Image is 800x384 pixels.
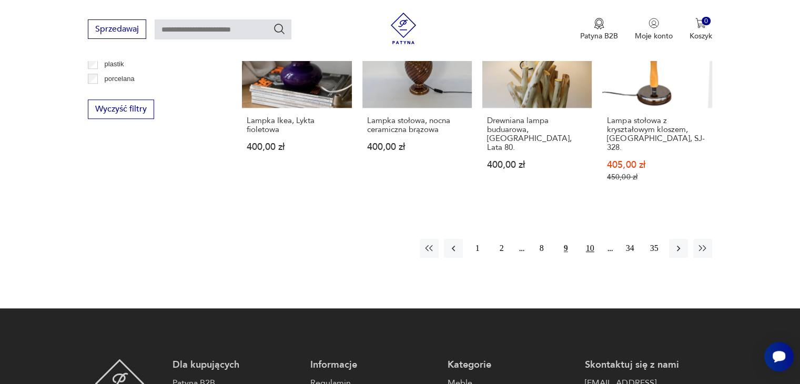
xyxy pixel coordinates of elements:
button: Szukaj [273,23,286,35]
p: 400,00 zł [367,143,467,151]
img: Patyna - sklep z meblami i dekoracjami vintage [388,13,419,44]
p: Kategorie [448,359,574,371]
p: 405,00 zł [607,160,707,169]
div: 0 [702,17,711,26]
button: 10 [581,239,600,258]
p: 400,00 zł [487,160,587,169]
button: Patyna B2B [580,18,618,41]
button: 2 [492,239,511,258]
button: Sprzedawaj [88,19,146,39]
h3: Drewniana lampa buduarowa, [GEOGRAPHIC_DATA], Lata 80. [487,116,587,152]
button: 1 [468,239,487,258]
p: plastik [105,58,124,70]
p: Koszyk [690,31,712,41]
a: Sprzedawaj [88,26,146,34]
button: 9 [556,239,575,258]
button: Wyczyść filtry [88,99,154,119]
button: 0Koszyk [690,18,712,41]
p: Skontaktuj się z nami [585,359,712,371]
p: porcelit [105,88,127,99]
button: 35 [645,239,664,258]
button: 8 [532,239,551,258]
p: Dla kupujących [173,359,299,371]
a: Ikona medaluPatyna B2B [580,18,618,41]
h3: Lampka Ikea, Lykta fioletowa [247,116,347,134]
p: 400,00 zł [247,143,347,151]
h3: Lampa stołowa z kryształowym kloszem, [GEOGRAPHIC_DATA], SJ-328. [607,116,707,152]
img: Ikonka użytkownika [649,18,659,28]
img: Ikona koszyka [695,18,706,28]
iframe: Smartsupp widget button [764,342,794,371]
p: Patyna B2B [580,31,618,41]
p: Moje konto [635,31,673,41]
button: Moje konto [635,18,673,41]
h3: Lampka stołowa, nocna ceramiczna brązowa [367,116,467,134]
p: 450,00 zł [607,173,707,181]
p: porcelana [105,73,135,85]
img: Ikona medalu [594,18,604,29]
p: Informacje [310,359,437,371]
button: 34 [621,239,640,258]
a: Ikonka użytkownikaMoje konto [635,18,673,41]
